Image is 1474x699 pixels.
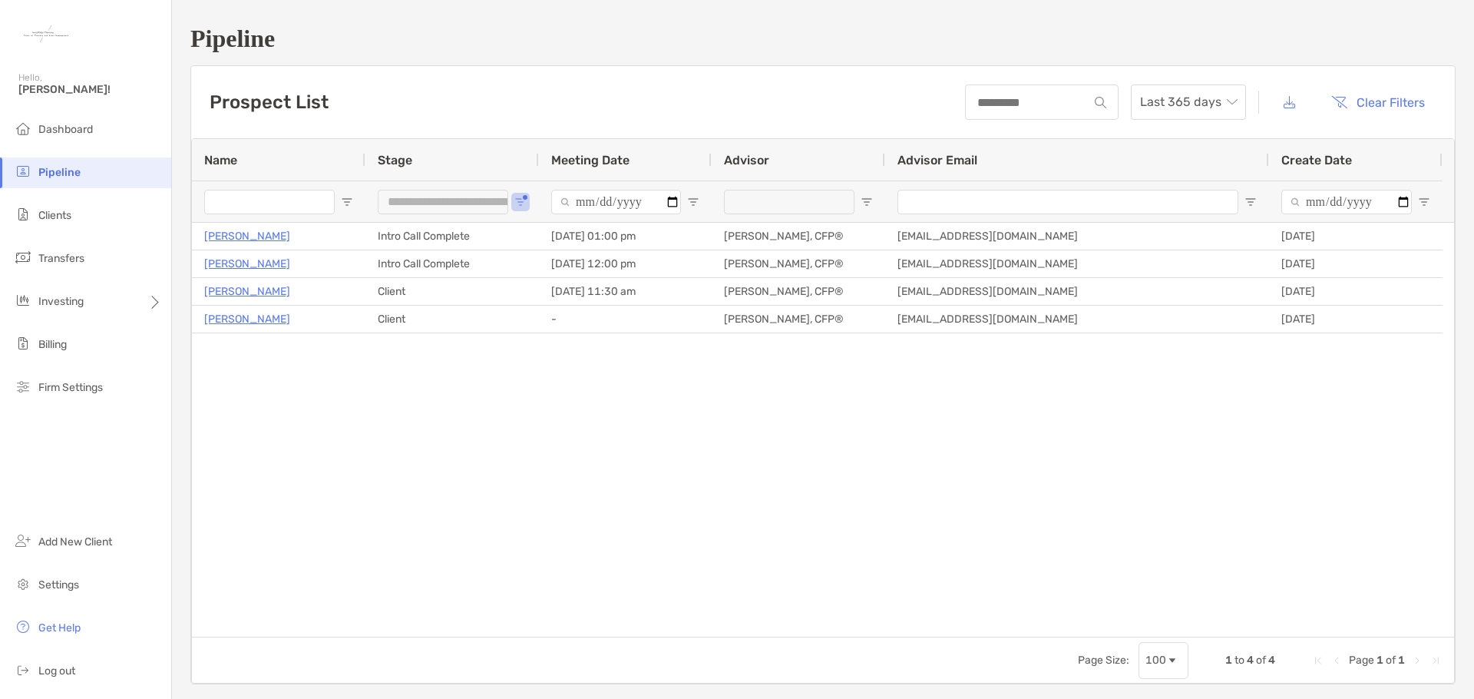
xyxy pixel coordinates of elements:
[1256,654,1266,667] span: of
[1095,97,1106,108] img: input icon
[885,306,1269,333] div: [EMAIL_ADDRESS][DOMAIN_NAME]
[1269,223,1443,250] div: [DATE]
[551,153,630,167] span: Meeting Date
[204,310,290,329] a: [PERSON_NAME]
[1418,196,1430,208] button: Open Filter Menu
[885,223,1269,250] div: [EMAIL_ADDRESS][DOMAIN_NAME]
[1377,654,1383,667] span: 1
[724,153,769,167] span: Advisor
[14,575,32,593] img: settings icon
[1140,85,1237,119] span: Last 365 days
[38,664,75,677] span: Log out
[204,190,335,214] input: Name Filter Input
[1411,654,1423,667] div: Next Page
[341,196,353,208] button: Open Filter Menu
[38,621,81,634] span: Get Help
[1386,654,1396,667] span: of
[885,278,1269,305] div: [EMAIL_ADDRESS][DOMAIN_NAME]
[1312,654,1324,667] div: First Page
[885,250,1269,277] div: [EMAIL_ADDRESS][DOMAIN_NAME]
[365,223,539,250] div: Intro Call Complete
[551,190,681,214] input: Meeting Date Filter Input
[38,166,81,179] span: Pipeline
[38,252,84,265] span: Transfers
[365,306,539,333] div: Client
[38,338,67,351] span: Billing
[14,248,32,267] img: transfers icon
[712,278,885,305] div: [PERSON_NAME], CFP®
[1225,654,1232,667] span: 1
[539,306,712,333] div: -
[204,153,237,167] span: Name
[378,153,412,167] span: Stage
[539,250,712,277] div: [DATE] 12:00 pm
[38,123,93,136] span: Dashboard
[1398,654,1405,667] span: 1
[1247,654,1254,667] span: 4
[38,578,79,591] span: Settings
[210,91,329,113] h3: Prospect List
[1269,250,1443,277] div: [DATE]
[1330,654,1343,667] div: Previous Page
[38,381,103,394] span: Firm Settings
[1320,85,1436,119] button: Clear Filters
[539,278,712,305] div: [DATE] 11:30 am
[1429,654,1442,667] div: Last Page
[514,196,527,208] button: Open Filter Menu
[18,83,162,96] span: [PERSON_NAME]!
[38,535,112,548] span: Add New Client
[1269,278,1443,305] div: [DATE]
[1078,654,1129,667] div: Page Size:
[14,377,32,396] img: firm-settings icon
[712,223,885,250] div: [PERSON_NAME], CFP®
[38,295,84,308] span: Investing
[204,282,290,301] a: [PERSON_NAME]
[38,209,71,222] span: Clients
[365,250,539,277] div: Intro Call Complete
[14,205,32,224] img: clients icon
[14,291,32,310] img: investing icon
[365,278,539,305] div: Client
[1349,654,1374,667] span: Page
[897,153,977,167] span: Advisor Email
[14,162,32,181] img: pipeline icon
[14,618,32,636] img: get-help icon
[1139,642,1188,679] div: Page Size
[1268,654,1275,667] span: 4
[14,334,32,353] img: billing icon
[687,196,699,208] button: Open Filter Menu
[1234,654,1244,667] span: to
[14,532,32,550] img: add_new_client icon
[861,196,873,208] button: Open Filter Menu
[18,6,74,61] img: Zoe Logo
[1281,190,1412,214] input: Create Date Filter Input
[1244,196,1257,208] button: Open Filter Menu
[897,190,1238,214] input: Advisor Email Filter Input
[712,306,885,333] div: [PERSON_NAME], CFP®
[190,25,1456,53] h1: Pipeline
[712,250,885,277] div: [PERSON_NAME], CFP®
[1269,306,1443,333] div: [DATE]
[204,227,290,246] a: [PERSON_NAME]
[539,223,712,250] div: [DATE] 01:00 pm
[204,254,290,273] a: [PERSON_NAME]
[1281,153,1352,167] span: Create Date
[14,661,32,679] img: logout icon
[14,119,32,137] img: dashboard icon
[1145,654,1166,667] div: 100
